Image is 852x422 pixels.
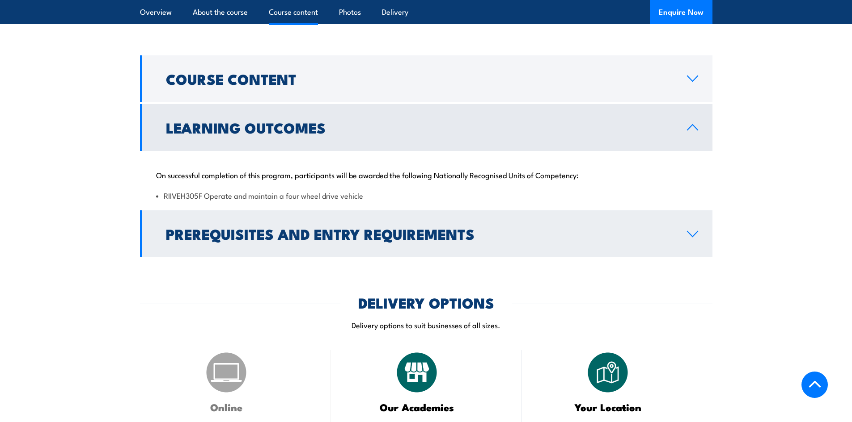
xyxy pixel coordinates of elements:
h3: Your Location [544,402,672,412]
h3: Online [162,402,291,412]
h2: DELIVERY OPTIONS [358,296,494,309]
h3: Our Academies [353,402,481,412]
h2: Learning Outcomes [166,121,673,134]
h2: Course Content [166,72,673,85]
a: Learning Outcomes [140,104,712,151]
a: Prerequisites and Entry Requirements [140,210,712,257]
h2: Prerequisites and Entry Requirements [166,227,673,240]
p: Delivery options to suit businesses of all sizes. [140,320,712,330]
a: Course Content [140,55,712,102]
p: On successful completion of this program, participants will be awarded the following Nationally R... [156,170,696,179]
li: RIIVEH305F Operate and maintain a four wheel drive vehicle [156,190,696,201]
